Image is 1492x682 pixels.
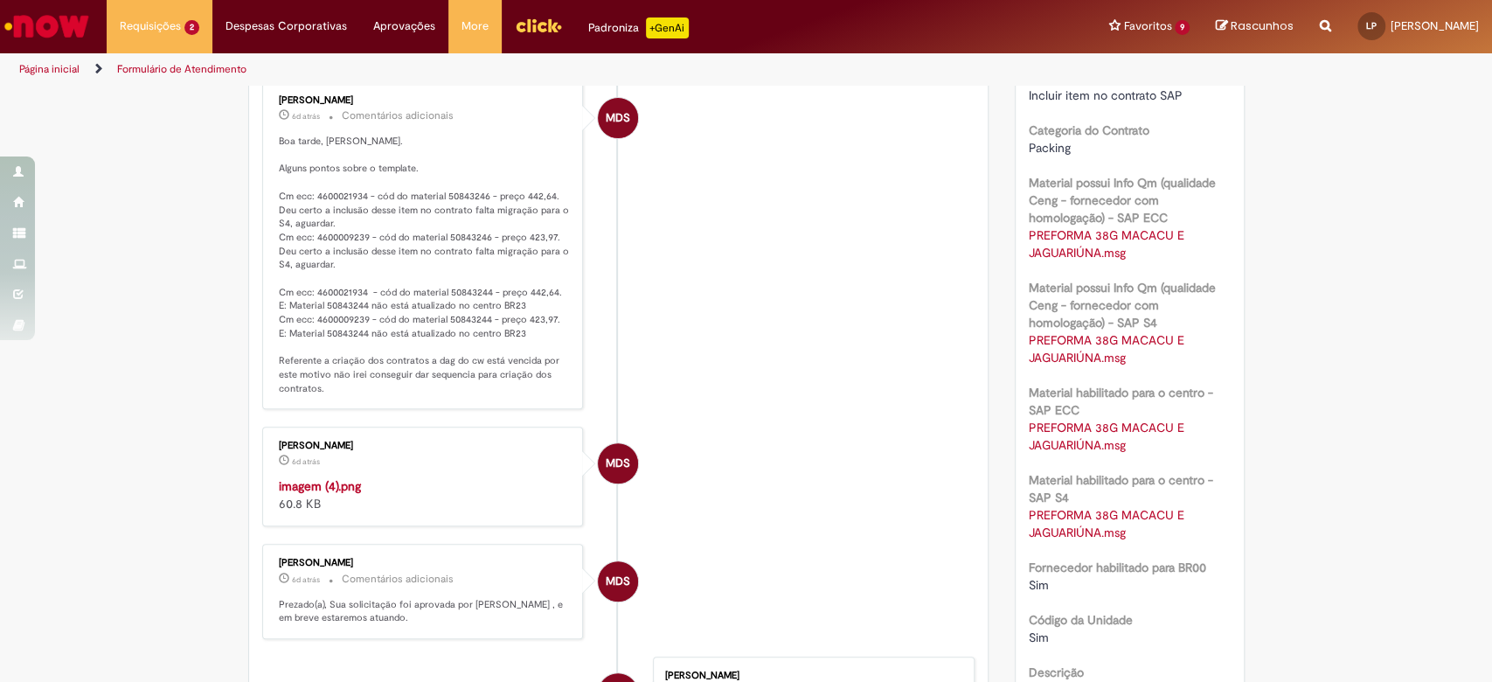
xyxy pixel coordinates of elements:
div: Maria Dos Santos Camargo Rodrigues [598,443,638,484]
a: Download de PREFORMA 38G MACACU E JAGUARIÚNA.msg [1029,420,1188,453]
span: Despesas Corporativas [226,17,347,35]
img: ServiceNow [2,9,92,44]
span: Incluir item no contrato SAP [1029,87,1183,103]
img: click_logo_yellow_360x200.png [515,12,562,38]
b: Código da Unidade [1029,612,1133,628]
b: Tipo de solicitação desejada [1029,70,1183,86]
span: Sim [1029,577,1049,593]
div: Maria Dos Santos Camargo Rodrigues [598,98,638,138]
span: MDS [606,97,630,139]
div: Maria Dos Santos Camargo Rodrigues [598,561,638,602]
div: [PERSON_NAME] [279,558,570,568]
time: 26/08/2025 17:01:55 [292,456,320,467]
b: Material habilitado para o centro - SAP ECC [1029,385,1213,418]
small: Comentários adicionais [342,108,454,123]
p: +GenAi [646,17,689,38]
span: Favoritos [1123,17,1171,35]
span: LP [1366,20,1377,31]
div: [PERSON_NAME] [665,671,956,681]
b: Categoria do Contrato [1029,122,1149,138]
b: Material possui Info Qm (qualidade Ceng - fornecedor com homologação) - SAP ECC [1029,175,1216,226]
p: Prezado(a), Sua solicitação foi aprovada por [PERSON_NAME] , e em breve estaremos atuando. [279,598,570,625]
b: Fornecedor habilitado para BR00 [1029,560,1206,575]
small: Comentários adicionais [342,572,454,587]
div: [PERSON_NAME] [279,95,570,106]
a: Rascunhos [1216,18,1294,35]
span: 2 [184,20,199,35]
span: 6d atrás [292,574,320,585]
ul: Trilhas de página [13,53,982,86]
span: Sim [1029,630,1049,645]
a: Download de PREFORMA 38G MACACU E JAGUARIÚNA.msg [1029,507,1188,540]
span: 9 [1175,20,1190,35]
span: Packing [1029,140,1071,156]
p: Boa tarde, [PERSON_NAME]. Alguns pontos sobre o template. Cm ecc: 4600021934 - cód do material 50... [279,135,570,395]
b: Descrição [1029,665,1084,680]
span: Rascunhos [1231,17,1294,34]
a: imagem (4).png [279,478,361,494]
div: 60.8 KB [279,477,570,512]
span: MDS [606,560,630,602]
div: [PERSON_NAME] [279,441,570,451]
b: Material habilitado para o centro - SAP S4 [1029,472,1213,505]
a: Formulário de Atendimento [117,62,246,76]
span: [PERSON_NAME] [1391,18,1479,33]
span: MDS [606,442,630,484]
span: 6d atrás [292,111,320,122]
div: Padroniza [588,17,689,38]
span: Requisições [120,17,181,35]
span: Aprovações [373,17,435,35]
span: More [461,17,489,35]
span: 6d atrás [292,456,320,467]
time: 26/08/2025 17:02:31 [292,111,320,122]
b: Material possui Info Qm (qualidade Ceng - fornecedor com homologação) - SAP S4 [1029,280,1216,331]
a: Download de PREFORMA 38G MACACU E JAGUARIÚNA.msg [1029,332,1188,365]
a: Página inicial [19,62,80,76]
time: 26/08/2025 16:54:00 [292,574,320,585]
a: Download de PREFORMA 38G MACACU E JAGUARIÚNA.msg [1029,227,1188,261]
